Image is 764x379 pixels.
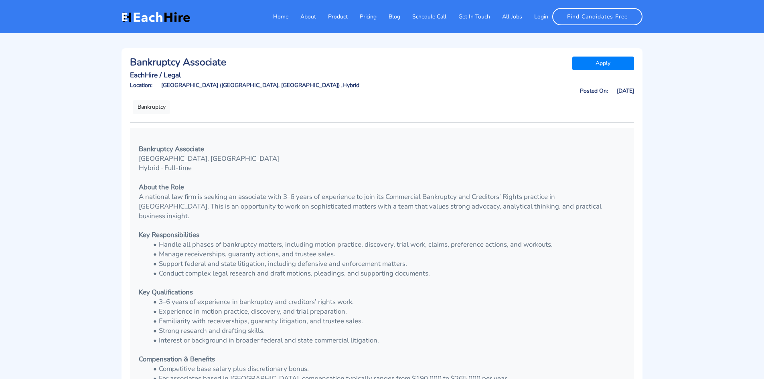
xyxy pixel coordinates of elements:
h6: Location: [GEOGRAPHIC_DATA] ([GEOGRAPHIC_DATA], [GEOGRAPHIC_DATA]) , [130,82,378,89]
a: Find Candidates Free [552,8,642,25]
u: EachHire / Legal [130,70,181,80]
li: Manage receiverships, guaranty actions, and trustee sales. [149,249,625,259]
li: Conduct complex legal research and draft motions, pleadings, and supporting documents. [149,269,625,278]
li: Competitive base salary plus discretionary bonus. [149,364,625,374]
li: Experience in motion practice, discovery, and trial preparation. [149,307,625,316]
strong: Compensation & Benefits [139,355,215,364]
a: Blog [377,8,400,25]
p: Hybrid · Full-time [139,163,625,173]
strong: Key Qualifications [139,288,193,297]
a: Get In Touch [446,8,490,25]
a: All Jobs [490,8,522,25]
img: EachHire Logo [122,11,190,23]
a: EachHire / Legal [130,71,378,79]
li: Strong research and drafting skills. [149,326,625,336]
a: Home [261,8,288,25]
strong: Key Responsibilities [139,230,199,239]
li: Support federal and state litigation, including defensive and enforcement matters. [149,259,625,269]
a: Product [316,8,348,25]
span: Hybrid [342,81,359,89]
a: Login [522,8,548,25]
p: A national law firm is seeking an associate with 3–6 years of experience to join its Commercial B... [139,192,625,221]
a: Pricing [348,8,377,25]
strong: Bankruptcy Associate [139,144,204,154]
a: About [288,8,316,25]
li: 3–6 years of experience in bankruptcy and creditors’ rights work. [149,297,625,307]
p: [GEOGRAPHIC_DATA], [GEOGRAPHIC_DATA] [139,154,625,164]
li: Familiarity with receiverships, guaranty litigation, and trustee sales. [149,316,625,326]
li: Handle all phases of bankruptcy matters, including motion practice, discovery, trial work, claims... [149,240,625,249]
li: Interest or background in broader federal and state commercial litigation. [149,336,625,345]
h6: Posted On: [DATE] [386,88,634,95]
h3: Bankruptcy Associate [130,57,378,68]
a: Apply [572,57,634,70]
a: Schedule Call [400,8,446,25]
strong: About the Role [139,182,184,192]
